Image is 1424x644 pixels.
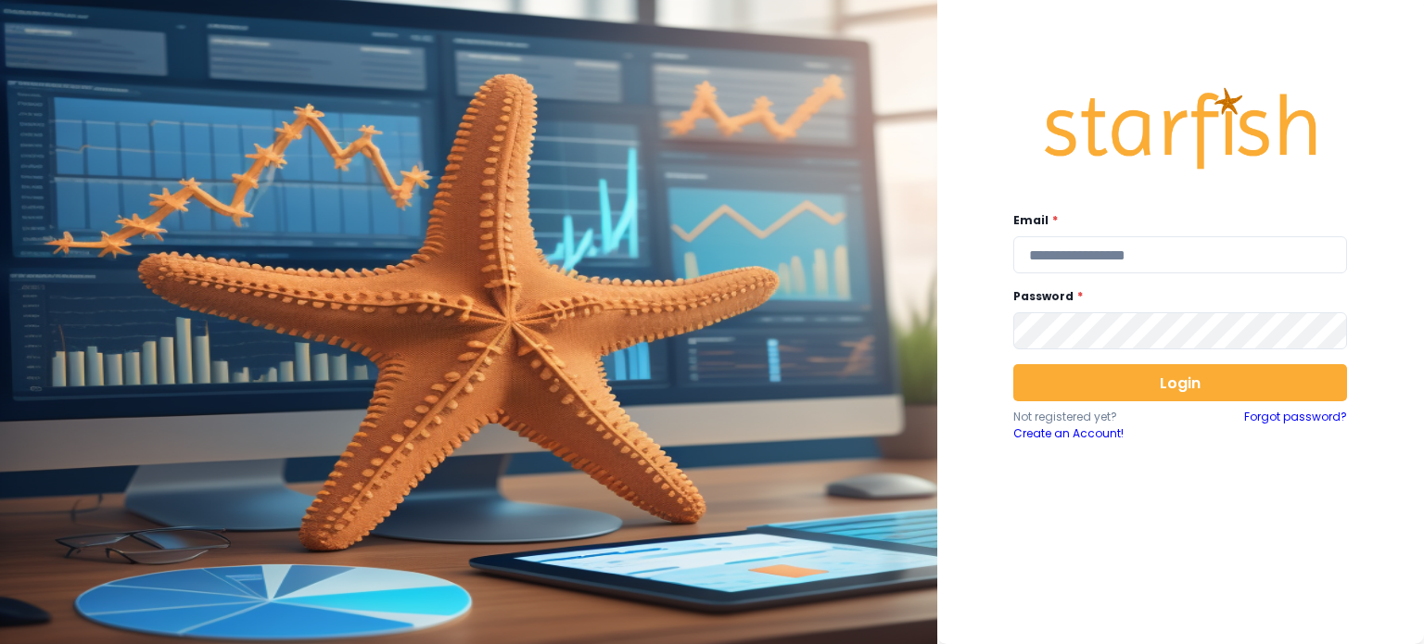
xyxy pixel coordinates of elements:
label: Password [1013,288,1336,305]
img: Logo.42cb71d561138c82c4ab.png [1041,70,1319,187]
label: Email [1013,212,1336,229]
a: Forgot password? [1244,409,1347,442]
a: Create an Account! [1013,425,1180,442]
p: Not registered yet? [1013,409,1180,425]
button: Login [1013,364,1347,401]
